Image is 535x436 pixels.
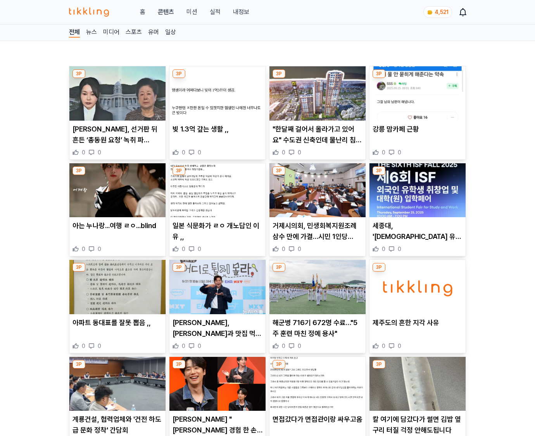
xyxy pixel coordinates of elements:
[269,163,366,257] div: 3P 거제시의회, 민생회복지원조례 삼수 만에 가결…시민 1인당 10~20만원 지급 거제시의회, 민생회복지원조례 삼수 만에 가결…시민 1인당 10~20만원 지급 0 0
[273,414,362,425] p: 면접갔다가 면접관이랑 싸우고옴
[82,342,85,350] span: 0
[282,342,285,350] span: 0
[373,263,385,272] div: 3P
[140,7,145,17] a: 홈
[369,163,466,257] div: 3P 세종대, '외국인 유학생 취·창업 및 대학원 입학정보 페어' 개최 세종대, '[DEMOGRAPHIC_DATA] 유학생 취·창업 및 대학원 입학정보 페어' 개최 0 0
[72,414,162,436] p: 계룡건설, 협력업체와 '건전 하도급 문화 정착' 간담회
[369,163,466,218] img: 세종대, '외국인 유학생 취·창업 및 대학원 입학정보 페어' 개최
[158,7,174,17] a: 콘텐츠
[72,317,162,328] p: 아파트 동대표를 잘못 뽑음 ,,
[169,163,266,218] img: 일본 식문화가 ㄹㅇ 개노답인 이유 ,,
[69,357,166,411] img: 계룡건설, 협력업체와 '건전 하도급 문화 정착' 간담회
[173,263,185,272] div: 3P
[182,149,185,156] span: 0
[173,124,262,135] p: 빚 1.3억 갚는 생활 ,,
[398,342,401,350] span: 0
[165,28,176,38] a: 일상
[373,414,463,436] p: 칼 여기에 담갔다가 썰면 김밥 옆구리 터질 걱정 안해도됩니다
[72,166,85,175] div: 3P
[273,360,285,369] div: 3P
[269,163,366,218] img: 거제시의회, 민생회복지원조례 삼수 만에 가결…시민 1인당 10~20만원 지급
[69,163,166,257] div: 3P 아는 누나랑...여행 ㄹㅇ...blind 아는 누나랑...여행 ㄹㅇ...blind 0 0
[69,7,109,17] img: 티끌링
[435,9,449,15] span: 4,521
[69,66,166,121] img: 김건희, 선거판 뒤흔든 ‘총동원 요청’ 녹취 파장…"통일교 대선 개입 현실화"(+조직동원, 녹취논란, 정권유착, 신상논란)
[186,7,197,17] button: 미션
[173,414,262,436] p: [PERSON_NAME] "[PERSON_NAME] 경험 한 손으로 셀 수 있어"…서장훈 "경험 적어도 고수 아냐?"(미우새)
[273,220,362,242] p: 거제시의회, 민생회복지원조례 삼수 만에 가결…시민 1인당 10~20만원 지급
[182,342,185,350] span: 0
[86,28,97,38] a: 뉴스
[69,28,80,38] a: 전체
[82,149,85,156] span: 0
[169,260,266,353] div: 3P 김대호, 쯔양과 맛집 먹방 "지인·협찬 NO" [PERSON_NAME], [PERSON_NAME]과 맛집 먹방 "지인·협찬 NO" 0 0
[369,66,466,160] div: 3P 강릉 맘카페 근황 강릉 맘카페 근황 0 0
[427,9,433,16] img: coin
[72,69,85,78] div: 3P
[69,163,166,218] img: 아는 누나랑...여행 ㄹㅇ...blind
[273,263,285,272] div: 3P
[173,360,185,369] div: 3P
[373,360,385,369] div: 3P
[198,342,201,350] span: 0
[373,317,463,328] p: 제주도의 흔한 지각 사유
[98,149,101,156] span: 0
[269,66,366,121] img: "한달째 걸어서 올라가고 있어요" 수도권 신축인데 물난리 침수 난리난 '이 아파트'
[198,149,201,156] span: 0
[169,66,266,160] div: 3P 빚 1.3억 갚는 생활 ,, 빚 1.3억 갚는 생활 ,, 0 0
[273,166,285,175] div: 3P
[210,7,221,17] a: 실적
[169,66,266,121] img: 빚 1.3억 갚는 생활 ,,
[169,163,266,257] div: 3P 일본 식문화가 ㄹㅇ 개노답인 이유 ,, 일본 식문화가 ㄹㅇ 개노답인 이유 ,, 0 0
[282,149,285,156] span: 0
[382,245,385,253] span: 0
[273,124,362,145] p: "한달째 걸어서 올라가고 있어요" 수도권 신축인데 물난리 침수 난리난 '이 아파트'
[72,124,162,145] p: [PERSON_NAME], 선거판 뒤흔든 ‘총동원 요청’ 녹취 파장…"통일교 대선 개입 현실화"(+조직동원, 녹취논란, 정권유착, 신상논란)
[69,260,166,353] div: 3P 아파트 동대표를 잘못 뽑음 ,, 아파트 동대표를 잘못 뽑음 ,, 0 0
[69,66,166,160] div: 3P 김건희, 선거판 뒤흔든 ‘총동원 요청’ 녹취 파장…"통일교 대선 개입 현실화"(+조직동원, 녹취논란, 정권유착, 신상논란) [PERSON_NAME], 선거판 뒤흔든 ‘총...
[269,260,366,314] img: 해군병 716기 672명 수료…"5주 훈련 마친 정예 용사"
[269,260,366,353] div: 3P 해군병 716기 672명 수료…"5주 훈련 마친 정예 용사" 해군병 716기 672명 수료…"5주 훈련 마친 정예 용사" 0 0
[169,357,266,411] img: 이준영 "연애 경험 한 손으로 셀 수 있어"…서장훈 "경험 적어도 고수 아냐?"(미우새)
[72,360,85,369] div: 3P
[398,149,401,156] span: 0
[182,245,185,253] span: 0
[148,28,159,38] a: 유머
[298,149,301,156] span: 0
[269,66,366,160] div: 3P "한달째 걸어서 올라가고 있어요" 수도권 신축인데 물난리 침수 난리난 '이 아파트' "한달째 걸어서 올라가고 있어요" 수도권 신축인데 물난리 침수 난리난 '이 아파트' 0 0
[273,317,362,339] p: 해군병 716기 672명 수료…"5주 훈련 마친 정예 용사"
[298,245,301,253] span: 0
[72,263,85,272] div: 3P
[423,6,450,18] a: coin 4,521
[273,69,285,78] div: 3P
[233,7,249,17] a: 내정보
[169,260,266,314] img: 김대호, 쯔양과 맛집 먹방 "지인·협찬 NO"
[298,342,301,350] span: 0
[269,357,366,411] img: 면접갔다가 면접관이랑 싸우고옴
[98,245,101,253] span: 0
[198,245,201,253] span: 0
[373,124,463,135] p: 강릉 맘카페 근황
[82,245,85,253] span: 0
[373,69,385,78] div: 3P
[369,260,466,314] img: 제주도의 흔한 지각 사유
[173,166,185,175] div: 3P
[382,342,385,350] span: 0
[382,149,385,156] span: 0
[173,317,262,339] p: [PERSON_NAME], [PERSON_NAME]과 맛집 먹방 "지인·협찬 NO"
[369,66,466,121] img: 강릉 맘카페 근황
[126,28,142,38] a: 스포츠
[173,220,262,242] p: 일본 식문화가 ㄹㅇ 개노답인 이유 ,,
[282,245,285,253] span: 0
[98,342,101,350] span: 0
[69,260,166,314] img: 아파트 동대표를 잘못 뽑음 ,,
[369,357,466,411] img: 칼 여기에 담갔다가 썰면 김밥 옆구리 터질 걱정 안해도됩니다
[373,220,463,242] p: 세종대, '[DEMOGRAPHIC_DATA] 유학생 취·창업 및 대학원 입학정보 페어' 개최
[72,220,162,231] p: 아는 누나랑...여행 ㄹㅇ...blind
[373,166,385,175] div: 3P
[173,69,185,78] div: 3P
[369,260,466,353] div: 3P 제주도의 흔한 지각 사유 제주도의 흔한 지각 사유 0 0
[103,28,119,38] a: 미디어
[398,245,401,253] span: 0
